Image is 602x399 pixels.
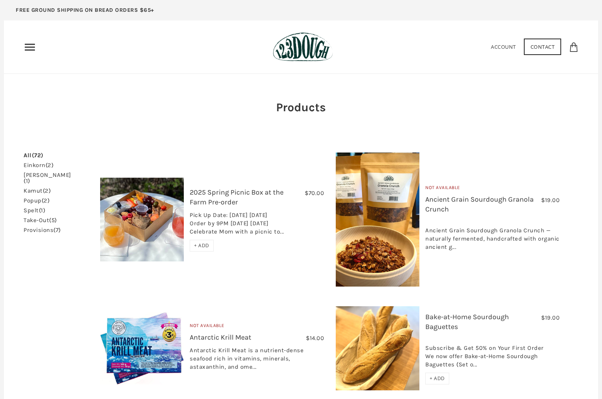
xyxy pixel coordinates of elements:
a: 2025 Spring Picnic Box at the Farm Pre-order [190,188,284,206]
img: Antarctic Krill Meat [100,312,184,384]
div: Pick Up Date: [DATE] [DATE] Order by 9PM [DATE] [DATE] Celebrate Mom with a picnic to... [190,211,324,240]
div: Antarctic Krill Meat is a nutrient-dense seafood rich in vitamins, minerals, astaxanthin, and ome... [190,346,324,375]
div: Ancient Grain Sourdough Granola Crunch — naturally fermented, handcrafted with organic ancient g... [425,218,560,255]
div: + ADD [425,373,449,384]
span: (2) [43,187,51,194]
a: popup(2) [24,198,49,204]
span: + ADD [430,375,445,382]
span: (5) [49,217,57,224]
div: + ADD [190,240,214,252]
a: Bake-at-Home Sourdough Baguettes [425,313,509,331]
span: $19.00 [541,314,560,321]
span: $70.00 [305,189,324,197]
span: (1) [39,207,46,214]
div: Not Available [425,184,560,195]
span: + ADD [194,242,209,249]
a: All(72) [24,153,44,158]
h2: Products [252,99,350,116]
nav: Primary [24,41,36,53]
span: (1) [24,177,30,184]
a: provisions(7) [24,227,61,233]
a: einkorn(2) [24,162,53,168]
span: (2) [42,197,50,204]
p: FREE GROUND SHIPPING ON BREAD ORDERS $65+ [16,6,154,15]
div: Subscribe & Get 50% on Your First Order We now offer Bake-at-Home Sourdough Baguettes (Set o... [425,336,560,373]
img: 2025 Spring Picnic Box at the Farm Pre-order [100,178,184,261]
span: (2) [46,162,54,169]
a: Antarctic Krill Meat [190,333,251,342]
a: FREE GROUND SHIPPING ON BREAD ORDERS $65+ [4,4,166,20]
a: spelt(1) [24,208,45,213]
span: $19.00 [541,197,560,204]
a: kamut(2) [24,188,51,194]
a: Ancient Grain Sourdough Granola Crunch [425,195,534,213]
span: $14.00 [306,335,324,342]
a: Contact [524,39,562,55]
a: Account [491,43,516,50]
div: Not Available [190,322,324,333]
a: take-out(5) [24,217,57,223]
img: 123Dough Bakery [273,32,333,62]
img: Bake-at-Home Sourdough Baguettes [336,306,419,390]
span: (72) [32,152,44,159]
a: [PERSON_NAME](1) [24,172,75,184]
span: (7) [53,226,61,234]
img: Ancient Grain Sourdough Granola Crunch [336,153,419,287]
